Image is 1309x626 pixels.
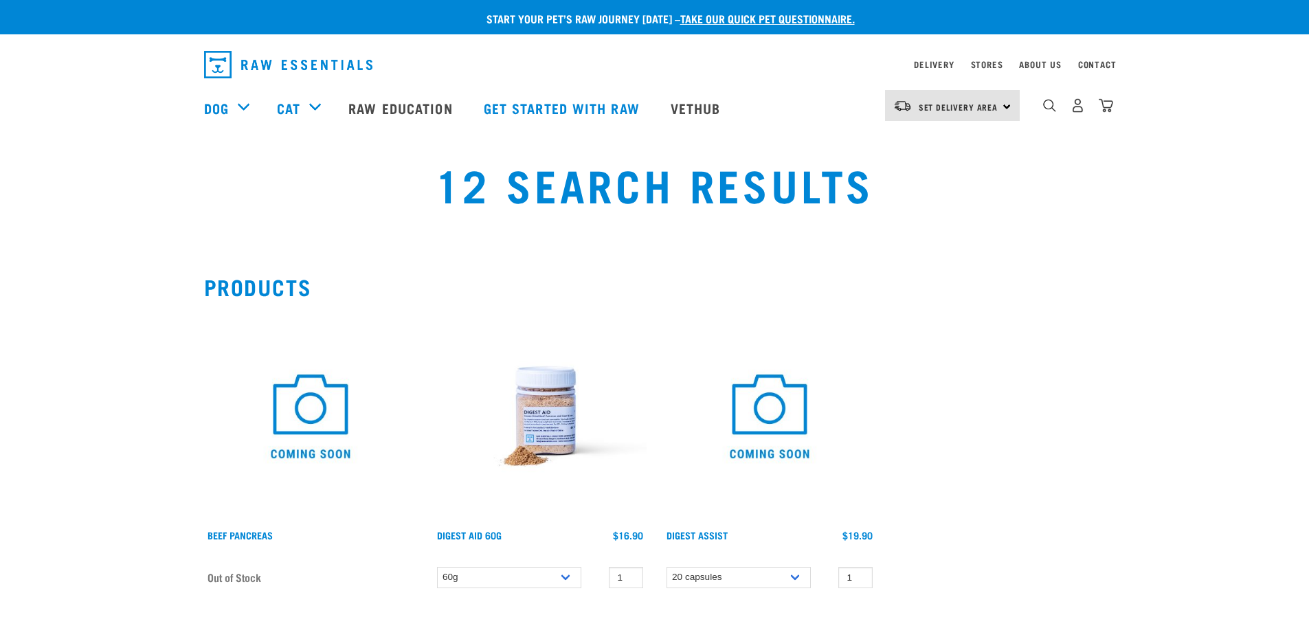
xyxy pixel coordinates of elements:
a: Contact [1078,62,1117,67]
a: Delivery [914,62,954,67]
img: Raw Essentials Digest Aid Pet Supplement [434,310,647,523]
a: Digest Aid 60g [437,533,502,537]
span: Set Delivery Area [919,104,998,109]
img: COMING SOON [663,310,876,523]
img: home-icon-1@2x.png [1043,99,1056,112]
a: Dog [204,98,229,118]
a: About Us [1019,62,1061,67]
img: user.png [1071,98,1085,113]
a: Cat [277,98,300,118]
img: Raw Essentials Logo [204,51,372,78]
a: Stores [971,62,1003,67]
img: van-moving.png [893,100,912,112]
h2: Products [204,274,1106,299]
a: Vethub [657,80,738,135]
a: Beef Pancreas [208,533,273,537]
nav: dropdown navigation [193,45,1117,84]
input: 1 [838,567,873,588]
a: Raw Education [335,80,469,135]
h1: 12 Search Results [243,159,1066,208]
a: take our quick pet questionnaire. [680,15,855,21]
a: Digest Assist [667,533,728,537]
div: $16.90 [613,530,643,541]
div: $19.90 [842,530,873,541]
input: 1 [609,567,643,588]
img: COMING SOON [204,310,417,523]
span: Out of Stock [208,567,261,588]
img: home-icon@2x.png [1099,98,1113,113]
a: Get started with Raw [470,80,657,135]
